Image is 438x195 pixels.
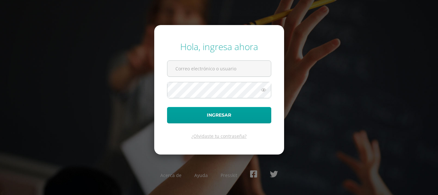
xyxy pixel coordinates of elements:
[167,61,271,76] input: Correo electrónico o usuario
[221,172,237,178] a: Presskit
[194,172,208,178] a: Ayuda
[167,40,271,53] div: Hola, ingresa ahora
[191,133,247,139] a: ¿Olvidaste tu contraseña?
[167,107,271,123] button: Ingresar
[160,172,181,178] a: Acerca de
